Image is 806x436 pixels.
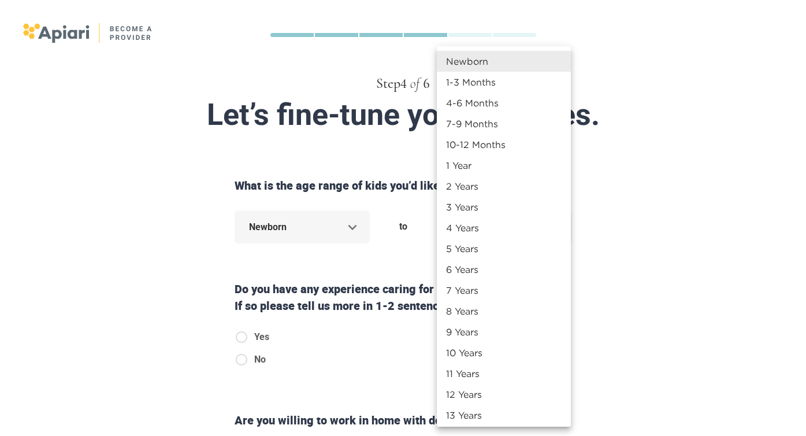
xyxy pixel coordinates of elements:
li: 12 Years [437,384,571,405]
li: 8 Years [437,301,571,322]
li: 3 Years [437,197,571,217]
li: 4 Years [437,217,571,238]
li: 6 Years [437,259,571,280]
li: 9 Years [437,322,571,342]
li: 1-3 Months [437,72,571,93]
li: 7-9 Months [437,113,571,134]
li: 13 Years [437,405,571,426]
li: 5 Years [437,238,571,259]
li: 1 Year [437,155,571,176]
li: 4-6 Months [437,93,571,113]
li: Newborn [437,51,571,72]
li: 10 Years [437,342,571,363]
li: 11 Years [437,363,571,384]
li: 7 Years [437,280,571,301]
li: 2 Years [437,176,571,197]
li: 10-12 Months [437,134,571,155]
